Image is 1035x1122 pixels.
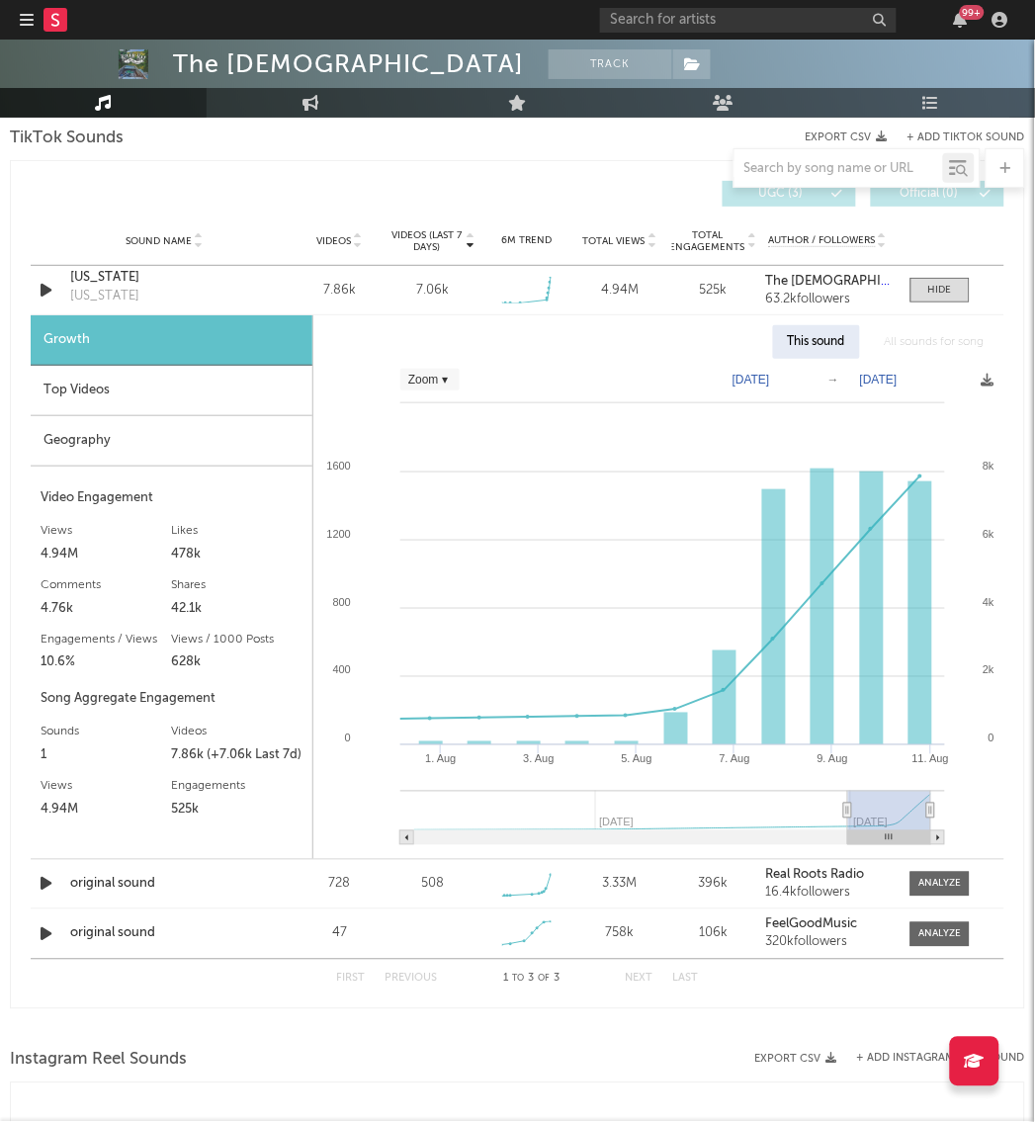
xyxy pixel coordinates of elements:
text: 1600 [327,460,351,472]
text: 5. Aug [622,753,652,765]
text: 8k [983,460,994,472]
div: 525k [672,281,756,301]
button: Export CSV [806,131,888,143]
a: [US_STATE] [70,268,258,288]
button: + Add TikTok Sound [907,132,1025,143]
text: 0 [345,733,351,744]
div: Views / 1000 Posts [172,628,303,651]
button: 99+ [954,12,968,28]
button: Next [626,974,653,985]
div: 396k [672,875,756,895]
button: First [337,974,366,985]
div: Song Aggregate Engagement [41,688,302,712]
text: 1. Aug [425,753,456,765]
strong: Real Roots Radio [765,869,864,882]
text: 7. Aug [720,753,750,765]
div: 7.06k [417,281,450,301]
button: UGC(3) [723,181,856,207]
span: Videos (last 7 days) [391,229,464,253]
a: original sound [70,924,258,944]
div: 99 + [960,5,985,20]
div: 6M Trend [484,233,568,248]
div: Comments [41,573,172,597]
span: Author / Followers [769,234,876,247]
text: 800 [333,596,351,608]
text: 9. Aug [818,753,848,765]
div: 4.94M [41,799,172,822]
div: Geography [31,416,312,467]
text: 3. Aug [523,753,554,765]
text: 400 [333,664,351,676]
div: 1 3 3 [477,968,586,992]
span: Videos [316,235,351,247]
span: UGC ( 3 ) [735,188,826,200]
div: Views [41,775,172,799]
text: → [827,373,839,387]
div: 7.86k (+7.06k Last 7d) [172,744,303,768]
div: The [DEMOGRAPHIC_DATA] [173,49,524,79]
div: This sound [773,325,860,359]
div: 628k [172,651,303,675]
button: Export CSV [755,1054,837,1066]
text: 11. Aug [912,753,949,765]
strong: FeelGoodMusic [765,918,857,931]
strong: The [DEMOGRAPHIC_DATA] [765,275,935,288]
a: Real Roots Radio [765,869,891,883]
text: 0 [989,733,994,744]
a: The [DEMOGRAPHIC_DATA] [765,275,891,289]
input: Search for artists [600,8,897,33]
div: 758k [578,924,662,944]
div: 1 [41,744,172,768]
div: Top Videos [31,366,312,416]
span: Total Engagements [670,229,745,253]
div: 106k [672,924,756,944]
div: 4.94M [578,281,662,301]
div: Engagements [172,775,303,799]
div: 728 [298,875,382,895]
div: 508 [422,875,445,895]
div: 4.76k [41,597,172,621]
button: + Add Instagram Reel Sound [857,1054,1025,1065]
text: 6k [983,528,994,540]
span: of [538,975,550,984]
button: Official(0) [871,181,1004,207]
span: Instagram Reel Sounds [10,1049,187,1073]
div: 3.33M [578,875,662,895]
div: Growth [31,315,312,366]
div: Video Engagement [41,486,302,510]
span: Total Views [583,235,646,247]
a: original sound [70,875,258,895]
div: Likes [172,519,303,543]
text: [DATE] [860,373,898,387]
text: 4k [983,596,994,608]
text: [DATE] [733,373,770,387]
button: Last [673,974,699,985]
div: Views [41,519,172,543]
span: Official ( 0 ) [884,188,975,200]
div: 4.94M [41,543,172,566]
div: 42.1k [172,597,303,621]
span: to [512,975,524,984]
div: 478k [172,543,303,566]
div: 7.86k [298,281,382,301]
span: Sound Name [126,235,192,247]
div: Engagements / Views [41,628,172,651]
a: FeelGoodMusic [765,918,891,932]
div: 10.6% [41,651,172,675]
div: All sounds for song [870,325,999,359]
button: Previous [386,974,438,985]
div: + Add Instagram Reel Sound [837,1054,1025,1065]
input: Search by song name or URL [734,161,943,177]
div: 16.4k followers [765,887,891,901]
div: 47 [298,924,382,944]
div: [US_STATE] [70,287,139,306]
div: 525k [172,799,303,822]
text: 2k [983,664,994,676]
div: 320k followers [765,936,891,950]
div: Sounds [41,721,172,744]
div: Shares [172,573,303,597]
button: Track [549,49,672,79]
